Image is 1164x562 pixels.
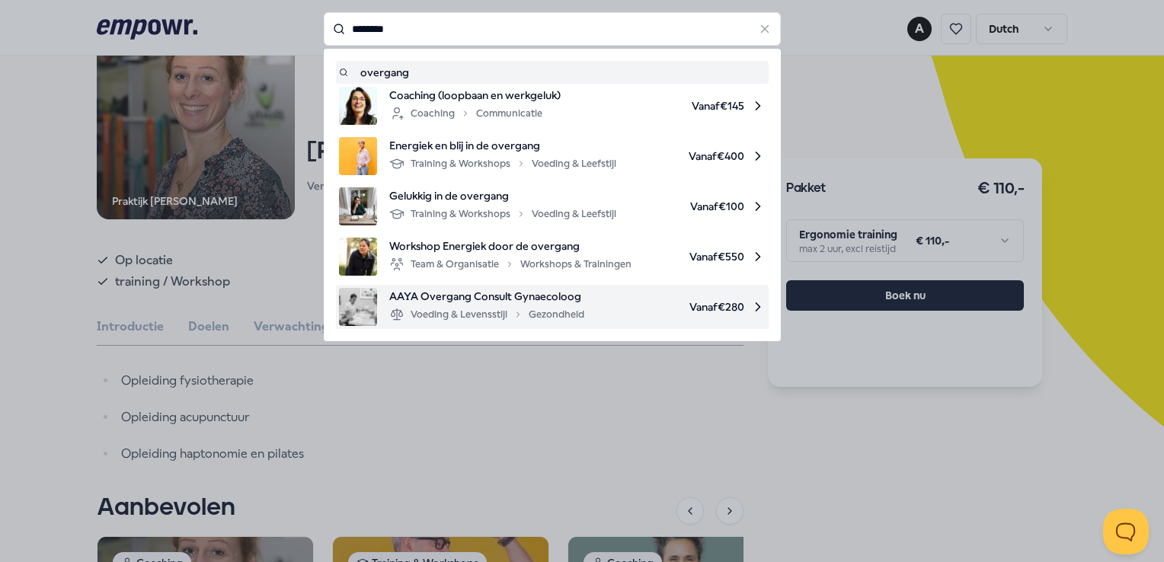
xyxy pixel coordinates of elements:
span: Vanaf € 100 [628,187,766,225]
iframe: Help Scout Beacon - Open [1103,509,1149,554]
a: product imageAAYA Overgang Consult GynaecoloogVoeding & LevensstijlGezondheidVanaf€280 [339,288,766,326]
img: product image [339,137,377,175]
span: Coaching (loopbaan en werkgeluk) [389,87,561,104]
div: Voeding & Levensstijl Gezondheid [389,305,584,324]
a: product imageEnergiek en blij in de overgangTraining & WorkshopsVoeding & LeefstijlVanaf€400 [339,137,766,175]
div: Team & Organisatie Workshops & Trainingen [389,255,632,273]
img: product image [339,87,377,125]
img: product image [339,187,377,225]
span: Vanaf € 550 [644,238,766,276]
span: AAYA Overgang Consult Gynaecoloog [389,288,584,305]
span: Vanaf € 280 [596,288,766,326]
span: Energiek en blij in de overgang [389,137,616,154]
div: Coaching Communicatie [389,104,542,123]
a: overgang [339,64,766,81]
a: product imageGelukkig in de overgangTraining & WorkshopsVoeding & LeefstijlVanaf€100 [339,187,766,225]
img: product image [339,238,377,276]
a: product imageCoaching (loopbaan en werkgeluk)CoachingCommunicatieVanaf€145 [339,87,766,125]
span: Gelukkig in de overgang [389,187,616,204]
div: Training & Workshops Voeding & Leefstijl [389,205,616,223]
a: product imageWorkshop Energiek door de overgangTeam & OrganisatieWorkshops & TrainingenVanaf€550 [339,238,766,276]
span: Vanaf € 145 [573,87,766,125]
input: Search for products, categories or subcategories [324,12,781,46]
span: Workshop Energiek door de overgang [389,238,632,254]
img: product image [339,288,377,326]
span: Vanaf € 400 [628,137,766,175]
div: Training & Workshops Voeding & Leefstijl [389,155,616,173]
